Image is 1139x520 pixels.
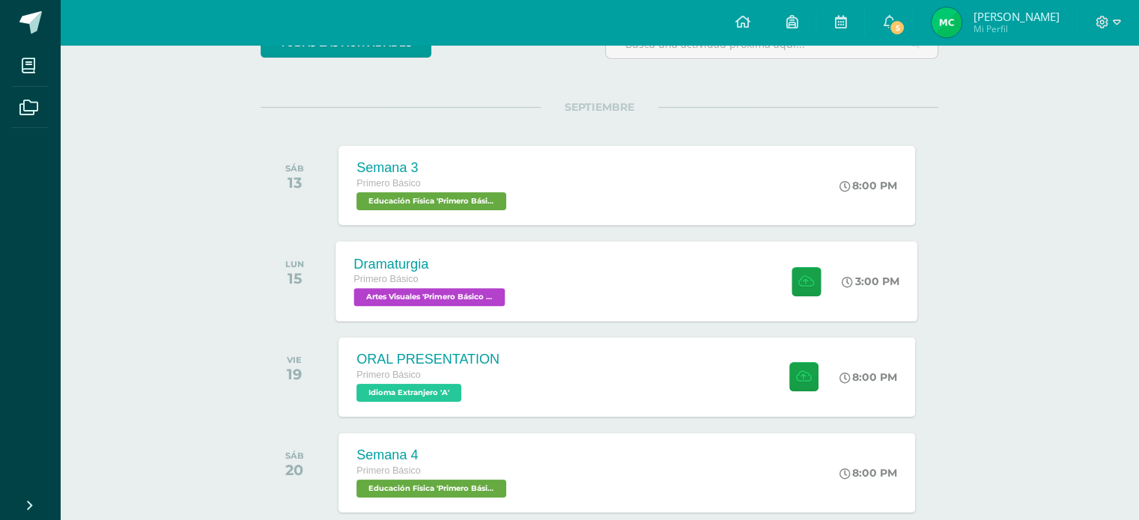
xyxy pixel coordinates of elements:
span: Mi Perfil [973,22,1059,35]
span: Primero Básico [354,274,419,284]
span: SEPTIEMBRE [541,100,658,114]
div: Semana 4 [356,447,510,463]
img: 091ec1a903fc09464be450537a8867ba.png [932,7,962,37]
div: Semana 3 [356,160,510,176]
span: Primero Básico [356,465,420,476]
div: 8:00 PM [839,179,897,192]
span: Idioma Extranjero 'A' [356,384,461,402]
div: ORAL PRESENTATION [356,352,499,367]
div: 20 [285,461,304,479]
span: Artes Visuales 'Primero Básico A' [354,288,505,306]
span: 5 [889,19,905,36]
div: 13 [285,174,304,192]
div: 3:00 PM [842,275,900,288]
span: Primero Básico [356,178,420,189]
div: Dramaturgia [354,256,509,272]
div: LUN [285,259,304,269]
div: 19 [287,365,302,383]
div: 8:00 PM [839,370,897,384]
div: VIE [287,355,302,365]
div: 8:00 PM [839,466,897,480]
span: [PERSON_NAME] [973,9,1059,24]
div: SÁB [285,450,304,461]
div: 15 [285,269,304,287]
span: Educación Física 'Primero Básico A' [356,192,506,210]
div: SÁB [285,163,304,174]
span: Primero Básico [356,370,420,380]
span: Educación Física 'Primero Básico A' [356,480,506,498]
